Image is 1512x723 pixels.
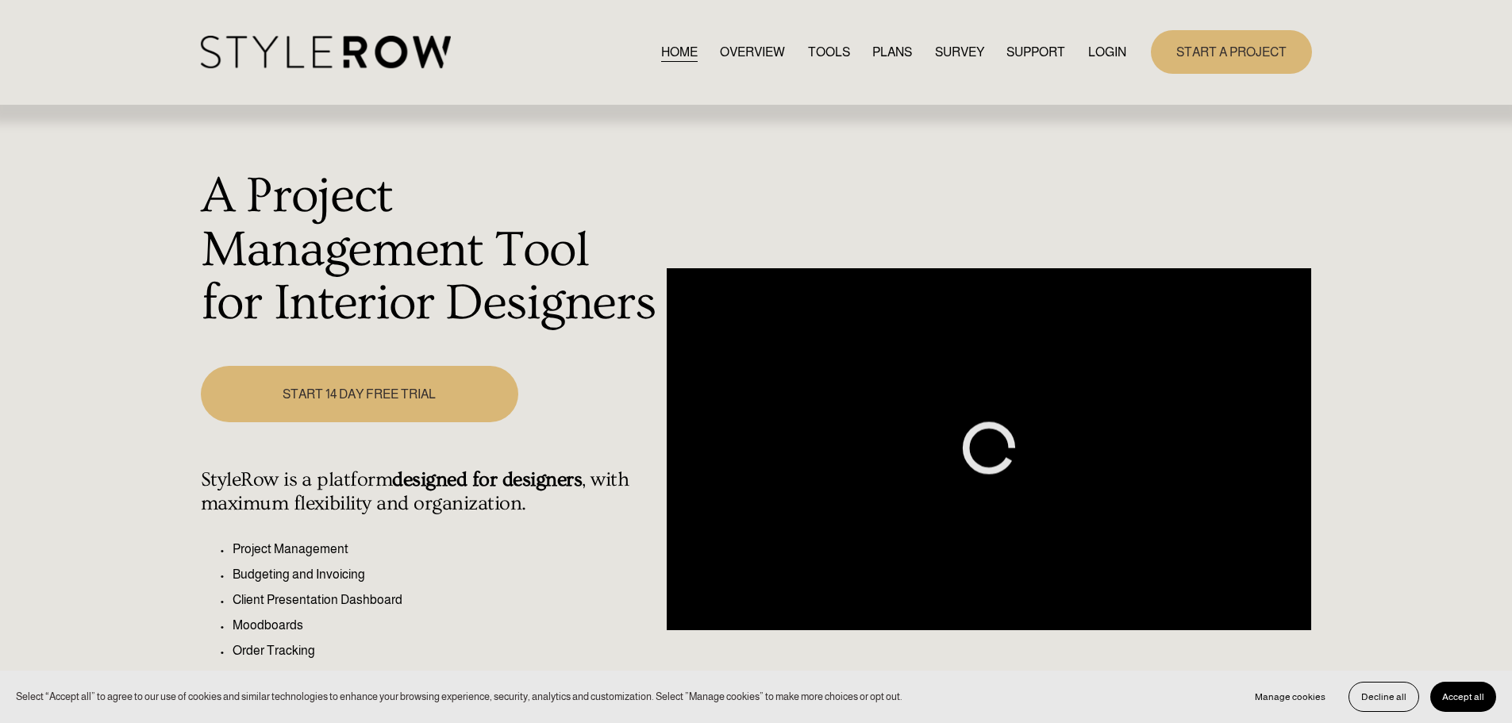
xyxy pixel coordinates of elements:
[1151,30,1312,74] a: START A PROJECT
[1442,691,1484,702] span: Accept all
[201,36,451,68] img: StyleRow
[1243,682,1337,712] button: Manage cookies
[233,590,659,610] p: Client Presentation Dashboard
[16,689,902,704] p: Select “Accept all” to agree to our use of cookies and similar technologies to enhance your brows...
[201,170,659,331] h1: A Project Management Tool for Interior Designers
[935,41,984,63] a: SURVEY
[1088,41,1126,63] a: LOGIN
[808,41,850,63] a: TOOLS
[233,565,659,584] p: Budgeting and Invoicing
[1006,43,1065,62] span: SUPPORT
[1361,691,1406,702] span: Decline all
[1348,682,1419,712] button: Decline all
[872,41,912,63] a: PLANS
[1430,682,1496,712] button: Accept all
[201,366,518,422] a: START 14 DAY FREE TRIAL
[720,41,785,63] a: OVERVIEW
[201,468,659,516] h4: StyleRow is a platform , with maximum flexibility and organization.
[661,41,698,63] a: HOME
[1006,41,1065,63] a: folder dropdown
[233,540,659,559] p: Project Management
[233,616,659,635] p: Moodboards
[233,641,659,660] p: Order Tracking
[392,468,582,491] strong: designed for designers
[1255,691,1325,702] span: Manage cookies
